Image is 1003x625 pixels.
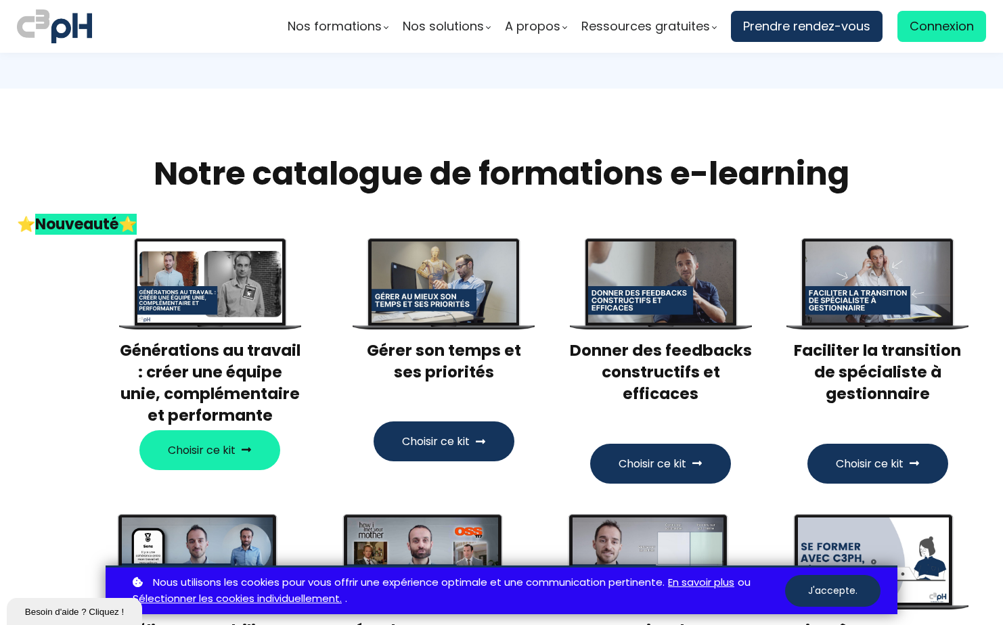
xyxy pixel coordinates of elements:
p: ou . [129,574,785,608]
span: Nous utilisons les cookies pour vous offrir une expérience optimale et une communication pertinente. [153,574,665,591]
button: Choisir ce kit [374,421,514,461]
a: Sélectionner les cookies individuellement. [133,591,342,607]
img: logo C3PH [17,7,92,46]
span: Choisir ce kit [402,433,470,450]
span: Nos formations [288,16,382,37]
h3: Donner des feedbacks constructifs et efficaces [569,340,753,427]
a: En savoir plus [668,574,734,591]
h3: Faciliter la transition de spécialiste à gestionnaire [786,340,970,427]
a: Prendre rendez-vous [731,11,883,42]
h3: Gérer son temps et ses priorités [353,340,536,405]
span: ⭐ [17,214,35,235]
strong: Nouveauté⭐ [35,214,137,235]
span: Choisir ce kit [836,455,904,472]
button: Choisir ce kit [807,444,948,484]
h3: Générations au travail : créer une équipe unie, complémentaire et performante [118,340,302,427]
a: Connexion [897,11,986,42]
span: Choisir ce kit [168,442,236,459]
span: Choisir ce kit [619,455,686,472]
button: Choisir ce kit [590,444,731,484]
button: Choisir ce kit [139,430,280,470]
h2: Notre catalogue de formations e-learning [17,153,986,195]
iframe: chat widget [7,595,145,625]
span: Ressources gratuites [581,16,710,37]
span: Prendre rendez-vous [743,16,870,37]
span: A propos [505,16,560,37]
span: Nos solutions [403,16,484,37]
span: Connexion [910,16,974,37]
button: J'accepte. [785,575,881,607]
